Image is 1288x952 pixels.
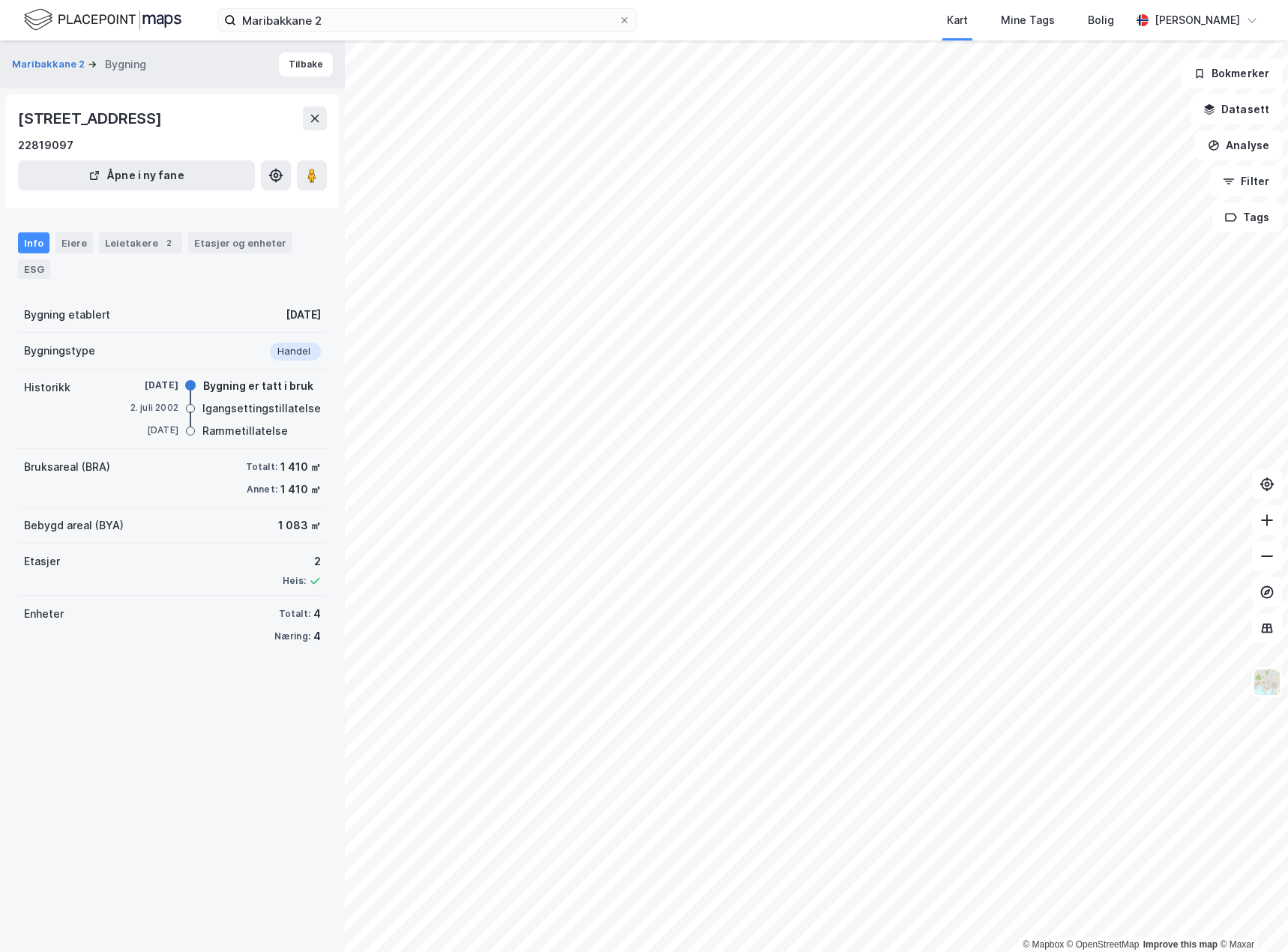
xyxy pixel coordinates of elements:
div: Annet: [247,483,277,495]
div: Totalt: [246,461,277,473]
div: Bebygd areal (BYA) [24,516,124,534]
button: Bokmerker [1181,58,1282,88]
div: Heis: [283,575,306,587]
iframe: Chat Widget [1213,880,1288,952]
button: Åpne i ny fane [18,160,255,190]
div: 4 [313,605,321,623]
div: [DATE] [286,306,321,324]
div: Historikk [24,379,70,397]
div: [STREET_ADDRESS] [18,106,165,130]
div: 2 [283,552,321,570]
button: Filter [1210,166,1282,196]
input: Søk på adresse, matrikkel, gårdeiere, leietakere eller personer [236,9,619,31]
div: 2. juli 2002 [118,401,178,415]
div: Bruksareal (BRA) [24,458,110,476]
button: Analyse [1195,130,1282,160]
button: Tilbake [279,52,333,76]
a: Mapbox [1023,939,1064,950]
div: Bygning [105,55,146,73]
div: Info [18,232,49,253]
div: 2 [161,235,176,250]
div: Mine Tags [1001,11,1055,29]
div: Enheter [24,605,64,623]
div: Leietakere [99,232,182,253]
div: [DATE] [118,424,178,437]
div: 1 410 ㎡ [280,480,321,498]
button: Tags [1212,202,1282,232]
div: Næring: [274,630,310,642]
div: Rammetillatelse [202,422,288,440]
div: [PERSON_NAME] [1155,11,1240,29]
div: Eiere [55,232,93,253]
a: OpenStreetMap [1067,939,1140,950]
div: 1 083 ㎡ [278,516,321,534]
img: Z [1253,668,1281,696]
div: Totalt: [279,608,310,620]
div: Bygning etablert [24,306,110,324]
div: Kart [947,11,968,29]
div: ESG [18,259,50,279]
button: Maribakkane 2 [12,57,88,72]
div: 22819097 [18,136,73,154]
img: logo.f888ab2527a4732fd821a326f86c7f29.svg [24,7,181,33]
a: Improve this map [1143,939,1218,950]
div: Igangsettingstillatelse [202,400,321,418]
div: Etasjer og enheter [194,236,286,250]
button: Datasett [1191,94,1282,124]
div: Bygning er tatt i bruk [203,377,313,395]
div: 4 [313,627,321,645]
div: [DATE] [118,379,178,392]
div: Etasjer [24,552,60,570]
div: Bygningstype [24,342,95,360]
div: 1 410 ㎡ [280,458,321,476]
div: Bolig [1088,11,1114,29]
